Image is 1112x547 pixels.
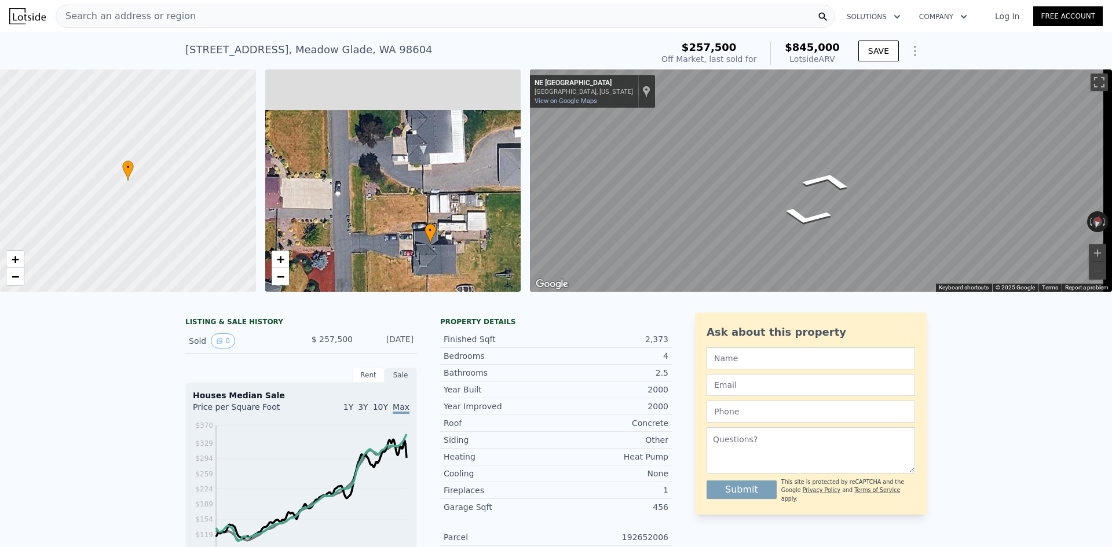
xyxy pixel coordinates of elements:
[185,317,417,329] div: LISTING & SALE HISTORY
[781,478,915,503] div: This site is protected by reCAPTCHA and the Google and apply.
[185,42,433,58] div: [STREET_ADDRESS] , Meadow Glade , WA 98604
[556,531,668,543] div: 192652006
[1087,211,1093,232] button: Rotate counterclockwise
[556,333,668,345] div: 2,373
[195,439,213,447] tspan: $329
[533,277,571,292] img: Google
[767,203,847,231] path: Go South, NE 104th Ave
[195,515,213,523] tspan: $154
[373,402,388,412] span: 10Y
[787,167,867,195] path: Go North, NE 104th Ave
[556,468,668,479] div: None
[530,69,1112,292] div: Map
[533,277,571,292] a: Open this area in Google Maps (opens a new window)
[444,484,556,496] div: Fireplaces
[682,41,737,53] span: $257,500
[1065,284,1109,291] a: Report a problem
[556,451,668,462] div: Heat Pump
[1102,211,1109,232] button: Rotate clockwise
[535,97,597,105] a: View on Google Maps
[858,41,899,61] button: SAVE
[642,85,650,98] a: Show location on map
[707,347,915,369] input: Name
[530,69,1112,292] div: Street View
[910,6,976,27] button: Company
[996,284,1035,291] span: © 2025 Google
[193,390,409,401] div: Houses Median Sale
[904,39,927,63] button: Show Options
[1091,211,1104,233] button: Reset the view
[440,317,672,326] div: Property details
[122,160,134,181] div: •
[444,434,556,446] div: Siding
[556,484,668,496] div: 1
[195,470,213,478] tspan: $259
[556,401,668,412] div: 2000
[661,53,756,65] div: Off Market, last sold for
[535,79,633,88] div: NE [GEOGRAPHIC_DATA]
[6,251,24,268] a: Zoom in
[272,268,289,285] a: Zoom out
[56,9,196,23] span: Search an address or region
[707,401,915,423] input: Phone
[785,53,840,65] div: Lotside ARV
[189,333,292,348] div: Sold
[195,500,213,508] tspan: $189
[535,88,633,96] div: [GEOGRAPHIC_DATA], [US_STATE]
[362,333,414,348] div: [DATE]
[9,8,46,24] img: Lotside
[1091,74,1108,91] button: Toggle fullscreen view
[6,268,24,285] a: Zoom out
[1089,262,1106,280] button: Zoom out
[556,417,668,429] div: Concrete
[939,284,989,292] button: Keyboard shortcuts
[193,401,301,420] div: Price per Square Foot
[981,10,1033,22] a: Log In
[444,350,556,362] div: Bedrooms
[444,451,556,462] div: Heating
[854,487,900,493] a: Terms of Service
[352,368,385,383] div: Rent
[122,162,134,172] span: •
[272,251,289,268] a: Zoom in
[444,333,556,345] div: Finished Sqft
[803,487,840,493] a: Privacy Policy
[707,324,915,340] div: Ask about this property
[444,417,556,429] div: Roof
[444,468,556,479] div: Cooling
[556,501,668,513] div: 456
[195,454,213,462] tspan: $294
[195,531,213,539] tspan: $119
[444,531,556,543] div: Parcel
[358,402,368,412] span: 3Y
[444,367,556,379] div: Bathrooms
[556,384,668,395] div: 2000
[195,485,213,493] tspan: $224
[276,252,284,266] span: +
[1089,244,1106,262] button: Zoom in
[195,421,213,429] tspan: $370
[12,269,19,284] span: −
[425,225,436,236] span: •
[1033,6,1103,26] a: Free Account
[276,269,284,284] span: −
[425,223,436,244] div: •
[385,368,417,383] div: Sale
[444,401,556,412] div: Year Improved
[211,333,235,348] button: View historical data
[343,402,353,412] span: 1Y
[556,350,668,362] div: 4
[312,335,353,344] span: $ 257,500
[707,480,777,499] button: Submit
[393,402,409,414] span: Max
[556,367,668,379] div: 2.5
[556,434,668,446] div: Other
[707,374,915,396] input: Email
[837,6,910,27] button: Solutions
[1042,284,1058,291] a: Terms
[12,252,19,266] span: +
[444,384,556,395] div: Year Built
[785,41,840,53] span: $845,000
[444,501,556,513] div: Garage Sqft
